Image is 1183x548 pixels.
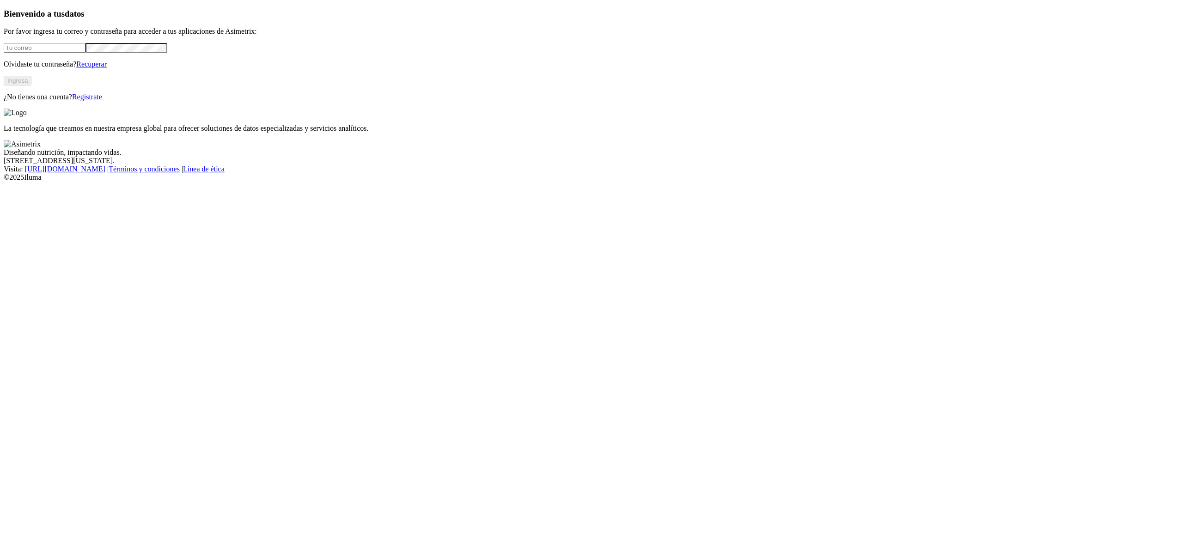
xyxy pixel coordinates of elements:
[4,148,1179,157] div: Diseñando nutrición, impactando vidas.
[76,60,107,68] a: Recuperar
[4,157,1179,165] div: [STREET_ADDRESS][US_STATE].
[4,9,1179,19] h3: Bienvenido a tus
[4,76,31,85] button: Ingresa
[109,165,180,173] a: Términos y condiciones
[4,140,41,148] img: Asimetrix
[183,165,225,173] a: Línea de ética
[72,93,102,101] a: Regístrate
[4,60,1179,68] p: Olvidaste tu contraseña?
[4,93,1179,101] p: ¿No tienes una cuenta?
[4,27,1179,36] p: Por favor ingresa tu correo y contraseña para acceder a tus aplicaciones de Asimetrix:
[4,109,27,117] img: Logo
[4,124,1179,133] p: La tecnología que creamos en nuestra empresa global para ofrecer soluciones de datos especializad...
[4,173,1179,182] div: © 2025 Iluma
[4,43,85,53] input: Tu correo
[4,165,1179,173] div: Visita : | |
[25,165,105,173] a: [URL][DOMAIN_NAME]
[65,9,85,18] span: datos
